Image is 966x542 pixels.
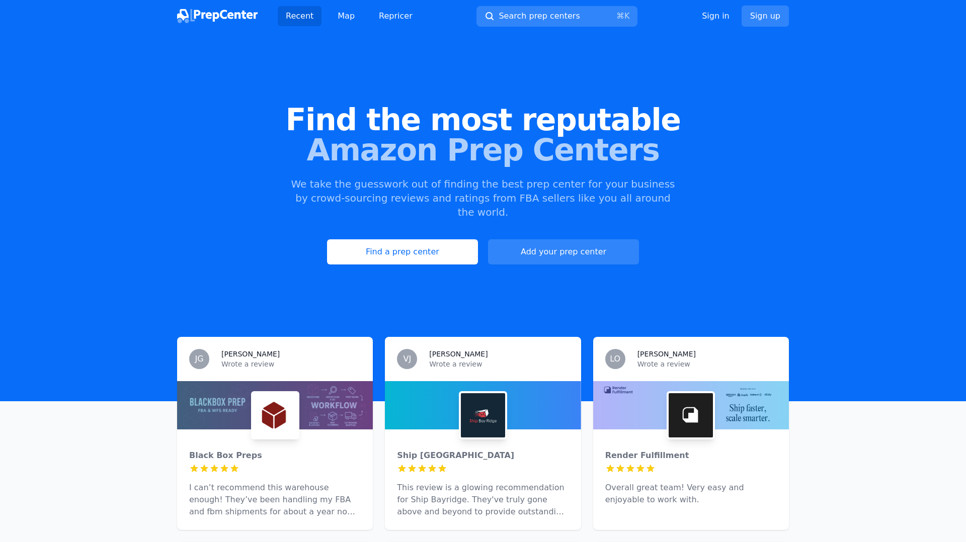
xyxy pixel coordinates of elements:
kbd: K [624,11,630,21]
a: Recent [278,6,321,26]
span: LO [610,355,620,363]
img: Black Box Preps [253,393,297,437]
span: Find the most reputable [16,105,950,135]
p: I can’t recommend this warehouse enough! They’ve been handling my FBA and fbm shipments for about... [189,482,361,518]
a: Add your prep center [488,239,639,264]
span: JG [195,355,203,363]
p: Overall great team! Very easy and enjoyable to work with. [605,482,777,506]
img: Ship Bay Ridge [461,393,505,437]
span: VJ [403,355,411,363]
span: Amazon Prep Centers [16,135,950,165]
button: Search prep centers⌘K [476,6,637,27]
a: LO[PERSON_NAME]Wrote a reviewRender FulfillmentRender FulfillmentOverall great team! Very easy an... [593,337,789,530]
p: Wrote a review [221,359,361,369]
h3: [PERSON_NAME] [637,349,696,359]
a: Map [330,6,363,26]
a: Repricer [371,6,421,26]
h3: [PERSON_NAME] [429,349,488,359]
a: VJ[PERSON_NAME]Wrote a reviewShip Bay RidgeShip [GEOGRAPHIC_DATA]This review is a glowing recomme... [385,337,581,530]
div: Ship [GEOGRAPHIC_DATA] [397,449,569,462]
p: We take the guesswork out of finding the best prep center for your business by crowd-sourcing rev... [290,177,676,219]
a: Find a prep center [327,239,478,264]
h3: [PERSON_NAME] [221,349,280,359]
div: Render Fulfillment [605,449,777,462]
span: Search prep centers [499,10,580,22]
kbd: ⌘ [616,11,624,21]
a: Sign up [742,6,789,27]
img: PrepCenter [177,9,258,23]
a: Sign in [702,10,730,22]
a: JG[PERSON_NAME]Wrote a reviewBlack Box PrepsBlack Box PrepsI can’t recommend this warehouse enoug... [177,337,373,530]
p: This review is a glowing recommendation for Ship Bayridge. They've truly gone above and beyond to... [397,482,569,518]
p: Wrote a review [637,359,777,369]
img: Render Fulfillment [669,393,713,437]
p: Wrote a review [429,359,569,369]
div: Black Box Preps [189,449,361,462]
